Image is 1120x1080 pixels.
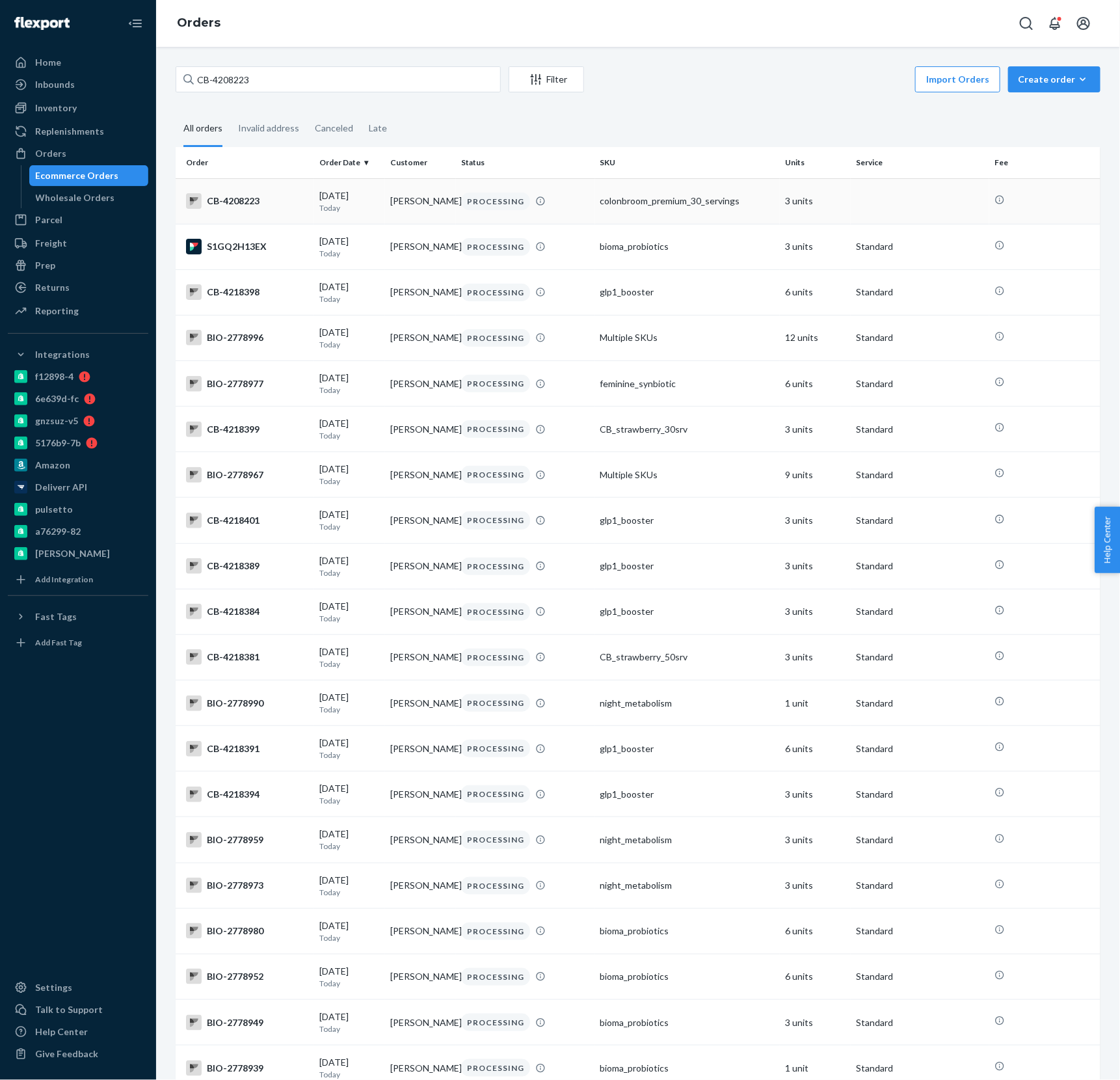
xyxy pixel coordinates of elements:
td: [PERSON_NAME] [385,954,456,999]
button: Filter [509,66,584,92]
div: bioma_probiotics [600,240,775,253]
div: Integrations [35,348,90,361]
td: 3 units [780,498,851,543]
td: 3 units [780,224,851,269]
div: Wholesale Orders [36,191,115,204]
p: Today [319,385,380,396]
div: PROCESSING [461,785,530,803]
div: colonbroom_premium_30_servings [600,195,775,208]
div: feminine_synbiotic [600,377,775,390]
div: bioma_probiotics [600,970,775,983]
div: PROCESSING [461,466,530,483]
div: All orders [183,111,222,147]
button: Open account menu [1071,10,1097,36]
div: [DATE] [319,371,380,396]
div: PROCESSING [461,511,530,529]
div: [DATE] [319,280,380,304]
a: f12898-4 [8,366,148,387]
div: glp1_booster [600,560,775,573]
div: a76299-82 [35,525,81,538]
p: Today [319,1069,380,1080]
td: 1 unit [780,681,851,726]
div: BIO-2778996 [186,330,309,345]
p: Today [319,887,380,898]
button: Help Center [1095,507,1120,573]
div: bioma_probiotics [600,1016,775,1029]
div: BIO-2778967 [186,467,309,483]
th: Order Date [314,147,385,178]
div: BIO-2778939 [186,1060,309,1076]
p: Today [319,339,380,350]
button: Open notifications [1042,10,1068,36]
p: Today [319,202,380,213]
div: Give Feedback [35,1047,98,1060]
td: 3 units [780,589,851,634]
th: SKU [595,147,780,178]
td: [PERSON_NAME] [385,224,456,269]
p: Standard [856,833,984,846]
div: PROCESSING [461,923,530,940]
div: Talk to Support [35,1003,103,1016]
a: Orders [177,16,220,30]
p: Today [319,1023,380,1034]
div: CB-4218389 [186,558,309,574]
p: Standard [856,1016,984,1029]
div: glp1_booster [600,788,775,801]
div: [DATE] [319,235,380,259]
button: Close Navigation [122,10,148,36]
div: BIO-2778990 [186,695,309,711]
td: 6 units [780,361,851,407]
div: Amazon [35,459,70,472]
div: [DATE] [319,736,380,761]
div: Inventory [35,101,77,115]
p: Standard [856,468,984,481]
a: Ecommerce Orders [29,165,149,186]
div: [DATE] [319,828,380,852]
a: Help Center [8,1021,148,1042]
div: Customer [390,157,451,168]
p: Today [319,476,380,487]
a: Replenishments [8,121,148,142]
div: [DATE] [319,417,380,441]
div: CB_strawberry_30srv [600,423,775,436]
td: 3 units [780,863,851,908]
div: PROCESSING [461,1059,530,1077]
td: [PERSON_NAME] [385,908,456,954]
div: Parcel [35,213,62,226]
td: 12 units [780,315,851,360]
div: PROCESSING [461,831,530,848]
a: pulsetto [8,499,148,520]
p: Today [319,567,380,578]
div: [DATE] [319,965,380,989]
div: PROCESSING [461,694,530,712]
div: Invalid address [238,111,299,145]
div: Ecommerce Orders [36,169,119,182]
img: Flexport logo [14,17,70,30]
p: Standard [856,423,984,436]
td: [PERSON_NAME] [385,681,456,726]
td: [PERSON_NAME] [385,634,456,680]
td: 3 units [780,178,851,224]
div: [DATE] [319,1056,380,1080]
a: [PERSON_NAME] [8,543,148,564]
div: bioma_probiotics [600,925,775,938]
div: Home [35,56,61,69]
div: Replenishments [35,125,104,138]
div: [DATE] [319,600,380,624]
td: [PERSON_NAME] [385,361,456,407]
div: glp1_booster [600,605,775,618]
div: [DATE] [319,645,380,669]
td: [PERSON_NAME] [385,772,456,817]
td: 3 units [780,772,851,817]
a: Wholesale Orders [29,187,149,208]
div: PROCESSING [461,649,530,666]
div: CB-4218384 [186,604,309,619]
p: Standard [856,377,984,390]
a: Talk to Support [8,999,148,1020]
a: Freight [8,233,148,254]
a: a76299-82 [8,521,148,542]
td: [PERSON_NAME] [385,589,456,634]
a: Parcel [8,209,148,230]
p: Today [319,795,380,806]
div: [DATE] [319,326,380,350]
